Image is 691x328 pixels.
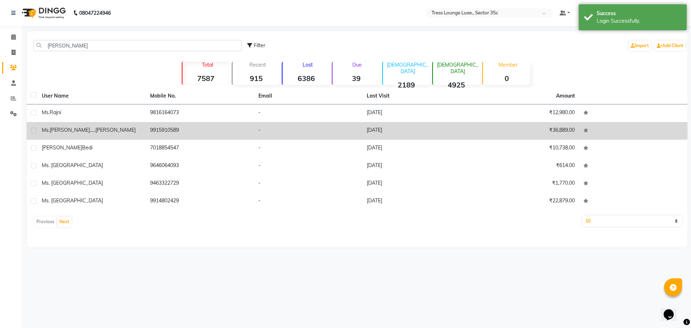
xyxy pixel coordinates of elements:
td: - [254,140,362,157]
td: [DATE] [362,104,471,122]
p: Due [334,62,380,68]
a: Import [629,41,651,51]
span: ms. [GEOGRAPHIC_DATA] [42,162,103,169]
p: Member [486,62,530,68]
p: [DEMOGRAPHIC_DATA] [436,62,480,75]
td: - [254,122,362,140]
td: ₹1,770.00 [471,175,579,193]
div: Success [597,10,681,17]
td: ₹12,980.00 [471,104,579,122]
td: 9914802429 [146,193,254,210]
p: Total [185,62,230,68]
td: 9915910589 [146,122,254,140]
p: Recent [235,62,280,68]
strong: 2189 [383,80,430,89]
strong: 0 [483,74,530,83]
strong: 4925 [433,80,480,89]
span: bedi [82,144,92,151]
td: - [254,104,362,122]
td: - [254,175,362,193]
td: ₹22,879.00 [471,193,579,210]
button: Next [58,217,71,227]
strong: 915 [232,74,280,83]
div: Login Successfully. [597,17,681,25]
td: 9816164073 [146,104,254,122]
span: ms.rajni [42,109,61,116]
td: 7018854547 [146,140,254,157]
td: ₹10,738.00 [471,140,579,157]
th: User Name [37,88,146,104]
strong: 39 [333,74,380,83]
td: 9463322729 [146,175,254,193]
th: Amount [552,88,579,104]
strong: 7587 [182,74,230,83]
td: - [254,193,362,210]
p: [DEMOGRAPHIC_DATA] [386,62,430,75]
strong: 6386 [283,74,330,83]
td: - [254,157,362,175]
td: 9646064093 [146,157,254,175]
span: ms. [42,127,50,133]
td: [DATE] [362,140,471,157]
td: ₹36,889.00 [471,122,579,140]
td: [DATE] [362,193,471,210]
td: ₹614.00 [471,157,579,175]
input: Search by Name/Mobile/Email/Code [33,40,242,51]
td: [DATE] [362,175,471,193]
span: ms. [GEOGRAPHIC_DATA] [42,197,103,204]
th: Last Visit [362,88,471,104]
span: [PERSON_NAME] [42,144,82,151]
a: Add Client [655,41,685,51]
iframe: chat widget [661,299,684,321]
span: Filter [254,42,265,49]
b: 08047224946 [79,3,111,23]
img: logo [18,3,68,23]
span: ms. [GEOGRAPHIC_DATA] [42,180,103,186]
p: Lost [285,62,330,68]
span: [PERSON_NAME].....[PERSON_NAME] [50,127,136,133]
td: [DATE] [362,157,471,175]
th: Email [254,88,362,104]
th: Mobile No. [146,88,254,104]
td: [DATE] [362,122,471,140]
